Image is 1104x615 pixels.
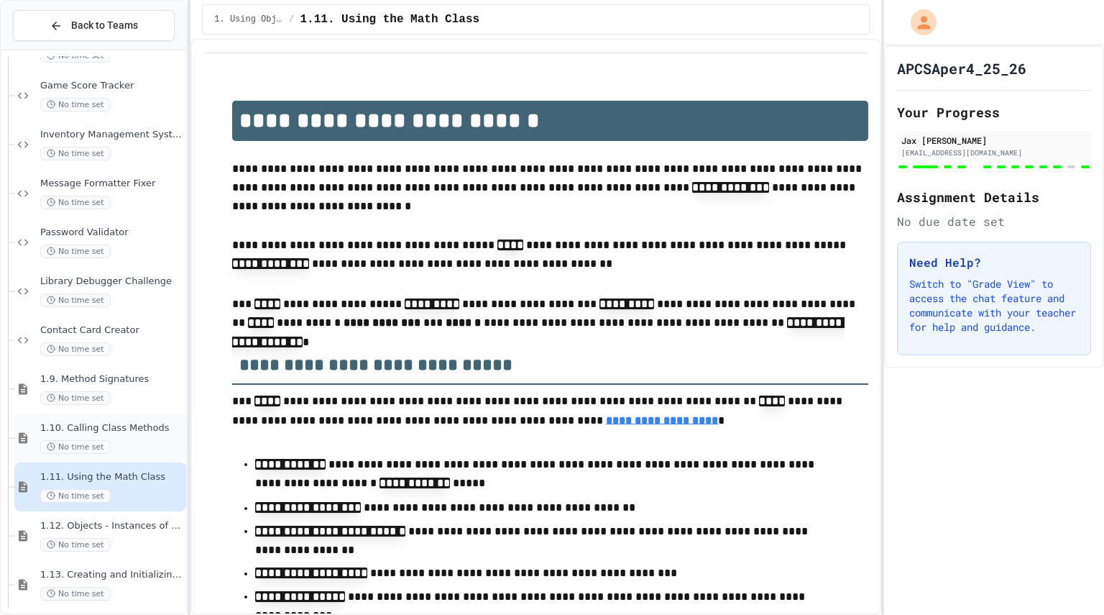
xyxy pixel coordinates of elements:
span: No time set [40,245,111,258]
span: No time set [40,391,111,405]
span: 1.10. Calling Class Methods [40,422,183,434]
span: Library Debugger Challenge [40,275,183,288]
span: Game Score Tracker [40,80,183,92]
span: No time set [40,293,111,307]
span: 1.9. Method Signatures [40,373,183,386]
span: 1.11. Using the Math Class [300,11,479,28]
h2: Your Progress [897,102,1091,122]
span: 1.13. Creating and Initializing Objects: Constructors [40,569,183,581]
div: [EMAIL_ADDRESS][DOMAIN_NAME] [901,147,1087,158]
h3: Need Help? [909,254,1079,271]
span: Message Formatter Fixer [40,178,183,190]
span: No time set [40,538,111,552]
span: / [289,14,294,25]
span: Contact Card Creator [40,324,183,337]
span: 1. Using Objects and Methods [214,14,283,25]
p: Switch to "Grade View" to access the chat feature and communicate with your teacher for help and ... [909,277,1079,334]
span: No time set [40,49,111,63]
span: Password Validator [40,227,183,239]
span: Inventory Management System [40,129,183,141]
span: No time set [40,147,111,160]
button: Back to Teams [13,10,175,41]
span: No time set [40,489,111,503]
span: 1.11. Using the Math Class [40,471,183,483]
span: No time set [40,440,111,454]
h2: Assignment Details [897,187,1091,207]
div: Jax [PERSON_NAME] [901,134,1087,147]
span: No time set [40,587,111,601]
div: My Account [896,6,940,39]
span: No time set [40,196,111,209]
span: 1.12. Objects - Instances of Classes [40,520,183,532]
span: No time set [40,98,111,111]
h1: APCSAper4_25_26 [897,58,1026,78]
span: Back to Teams [71,18,138,33]
div: No due date set [897,213,1091,230]
span: No time set [40,342,111,356]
